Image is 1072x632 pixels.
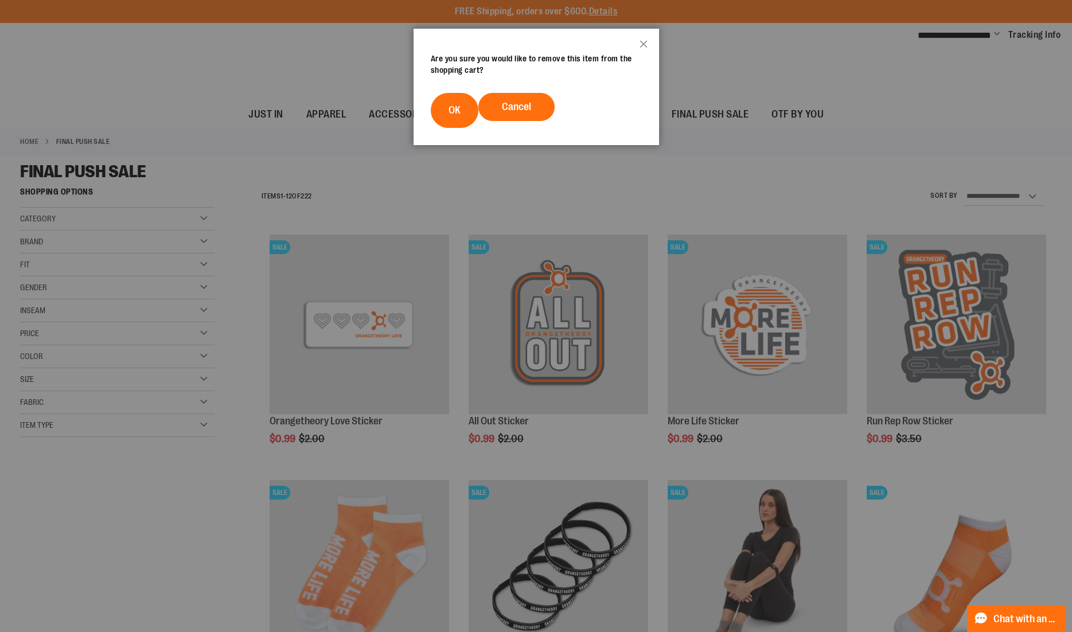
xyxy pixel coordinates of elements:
div: Are you sure you would like to remove this item from the shopping cart? [431,53,642,76]
button: Cancel [478,93,555,121]
button: OK [431,93,478,128]
span: OK [449,104,461,116]
button: Chat with an Expert [967,606,1066,632]
span: Cancel [502,101,531,112]
span: Chat with an Expert [993,614,1058,625]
